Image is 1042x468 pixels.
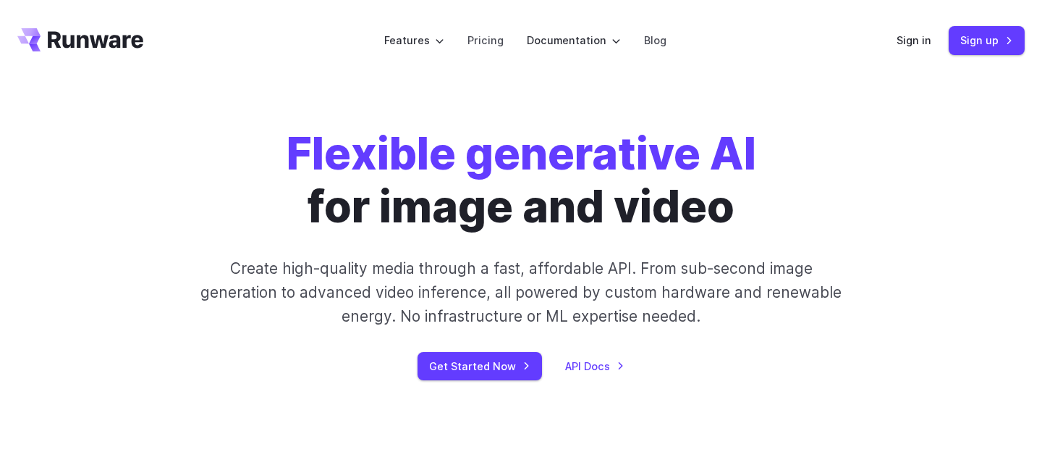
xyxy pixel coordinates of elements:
label: Documentation [527,32,621,49]
a: Sign in [897,32,931,49]
a: Get Started Now [418,352,542,380]
a: Pricing [467,32,504,49]
strong: Flexible generative AI [287,127,756,180]
p: Create high-quality media through a fast, affordable API. From sub-second image generation to adv... [199,256,844,329]
a: Go to / [17,28,143,51]
a: Blog [644,32,666,49]
a: API Docs [565,358,624,375]
label: Features [384,32,444,49]
h1: for image and video [287,128,756,233]
a: Sign up [949,26,1025,54]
